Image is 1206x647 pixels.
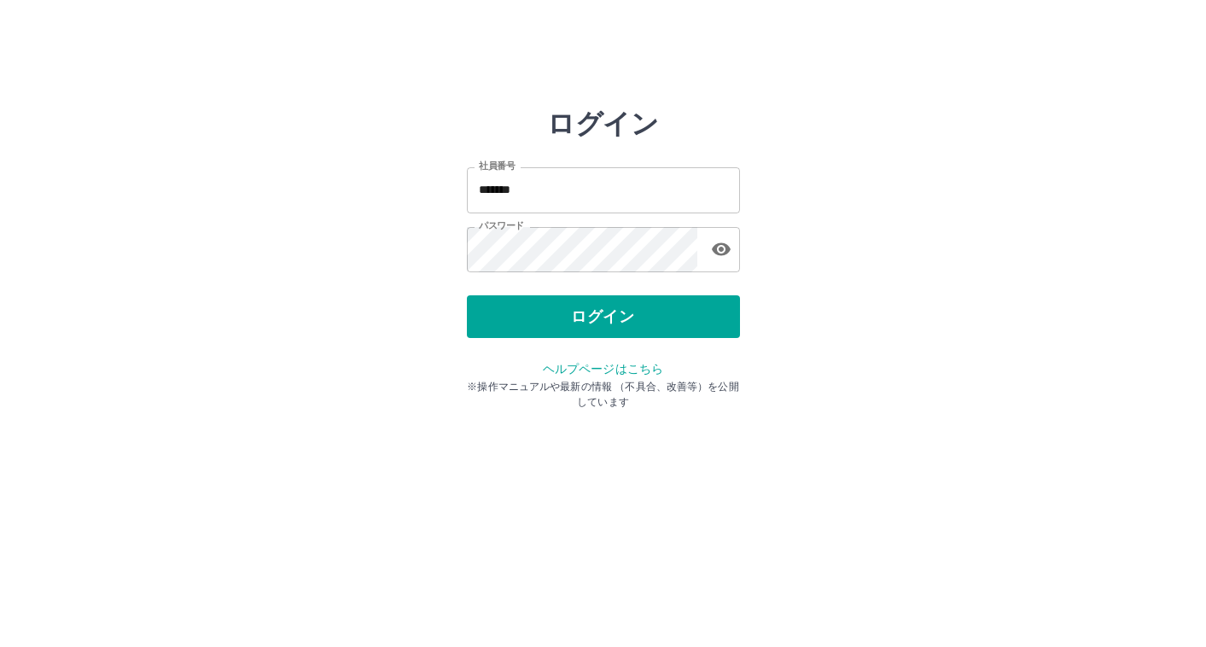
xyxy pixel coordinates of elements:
[479,219,524,232] label: パスワード
[467,295,740,338] button: ログイン
[543,362,663,376] a: ヘルプページはこちら
[467,379,740,410] p: ※操作マニュアルや最新の情報 （不具合、改善等）を公開しています
[547,108,659,140] h2: ログイン
[479,160,515,172] label: 社員番号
